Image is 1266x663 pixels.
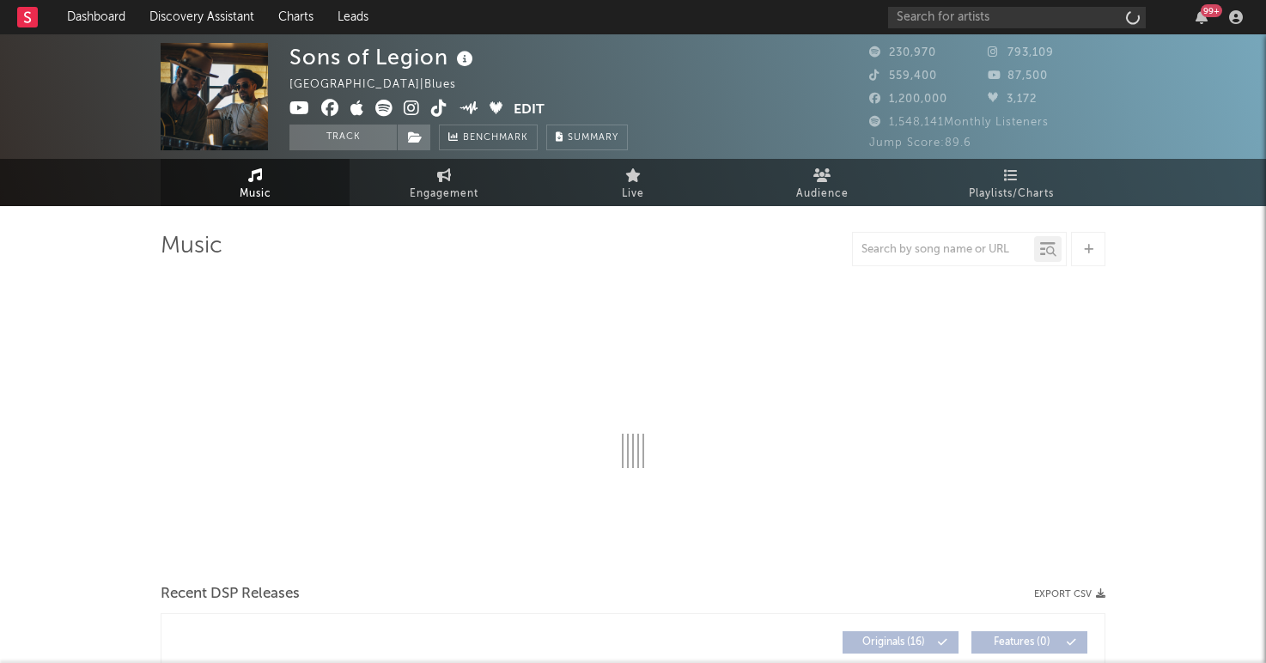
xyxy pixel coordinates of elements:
span: Audience [796,184,849,204]
button: Summary [546,125,628,150]
button: 99+ [1196,10,1208,24]
a: Benchmark [439,125,538,150]
span: 87,500 [988,70,1048,82]
a: Engagement [350,159,539,206]
button: Track [289,125,397,150]
span: Originals ( 16 ) [854,637,933,648]
span: Jump Score: 89.6 [869,137,971,149]
button: Originals(16) [843,631,959,654]
span: Recent DSP Releases [161,584,300,605]
span: Benchmark [463,128,528,149]
div: [GEOGRAPHIC_DATA] | Blues [289,75,476,95]
span: Features ( 0 ) [983,637,1062,648]
a: Live [539,159,727,206]
span: 1,200,000 [869,94,947,105]
span: 793,109 [988,47,1054,58]
button: Features(0) [971,631,1087,654]
span: Summary [568,133,618,143]
span: Playlists/Charts [969,184,1054,204]
div: 99 + [1201,4,1222,17]
a: Music [161,159,350,206]
span: Engagement [410,184,478,204]
span: 230,970 [869,47,936,58]
button: Edit [514,100,545,121]
a: Audience [727,159,916,206]
span: Live [622,184,644,204]
input: Search for artists [888,7,1146,28]
span: 3,172 [988,94,1037,105]
a: Playlists/Charts [916,159,1105,206]
button: Export CSV [1034,589,1105,599]
span: 559,400 [869,70,937,82]
span: 1,548,141 Monthly Listeners [869,117,1049,128]
div: Sons of Legion [289,43,478,71]
span: Music [240,184,271,204]
input: Search by song name or URL [853,243,1034,257]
